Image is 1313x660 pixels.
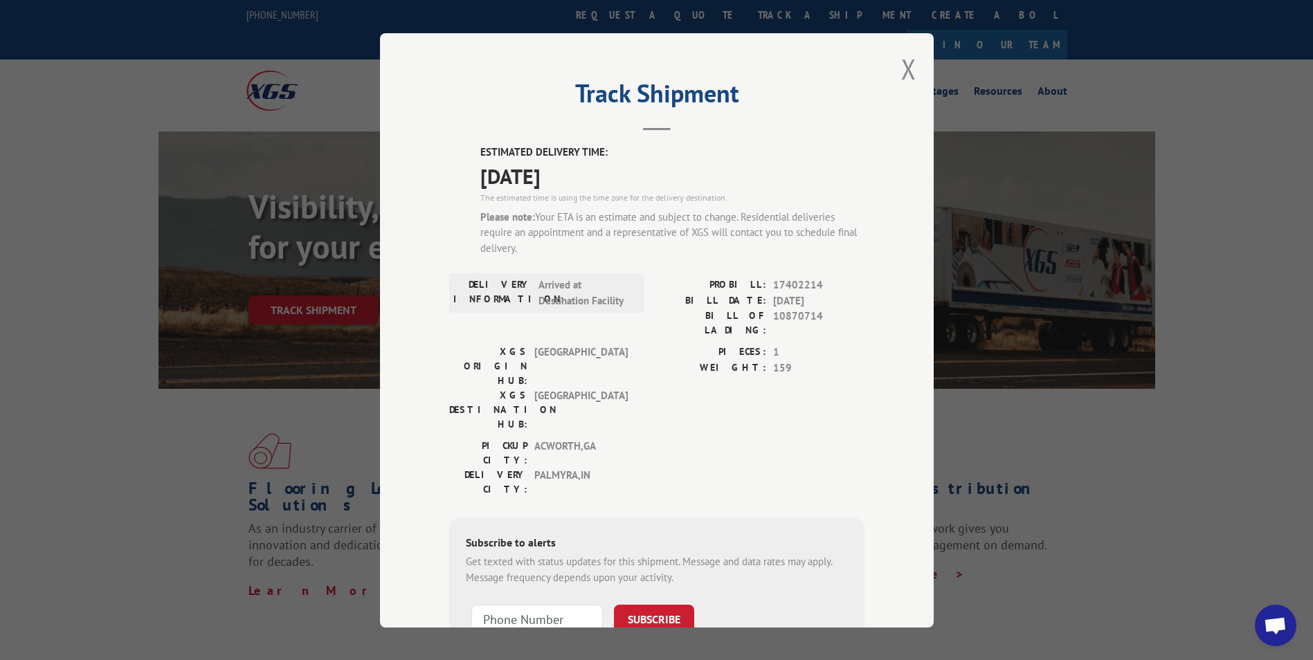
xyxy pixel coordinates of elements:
span: PALMYRA , IN [534,468,628,497]
button: SUBSCRIBE [614,605,694,634]
span: ACWORTH , GA [534,439,628,468]
span: 159 [773,360,864,376]
span: [GEOGRAPHIC_DATA] [534,345,628,388]
strong: Please note: [480,210,535,223]
button: Close modal [901,51,916,87]
label: PROBILL: [657,277,766,293]
label: XGS DESTINATION HUB: [449,388,527,432]
span: 1 [773,345,864,360]
div: Subscribe to alerts [466,534,848,554]
span: [DATE] [480,160,864,191]
label: ESTIMATED DELIVERY TIME: [480,145,864,161]
div: Your ETA is an estimate and subject to change. Residential deliveries require an appointment and ... [480,209,864,256]
label: DELIVERY CITY: [449,468,527,497]
label: PIECES: [657,345,766,360]
label: XGS ORIGIN HUB: [449,345,527,388]
label: WEIGHT: [657,360,766,376]
span: Arrived at Destination Facility [538,277,632,309]
label: DELIVERY INFORMATION: [453,277,532,309]
h2: Track Shipment [449,84,864,110]
div: Open chat [1255,605,1296,646]
div: The estimated time is using the time zone for the delivery destination. [480,191,864,203]
span: [DATE] [773,293,864,309]
span: [GEOGRAPHIC_DATA] [534,388,628,432]
label: BILL OF LADING: [657,309,766,338]
label: BILL DATE: [657,293,766,309]
input: Phone Number [471,605,603,634]
span: 17402214 [773,277,864,293]
label: PICKUP CITY: [449,439,527,468]
div: Get texted with status updates for this shipment. Message and data rates may apply. Message frequ... [466,554,848,585]
span: 10870714 [773,309,864,338]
